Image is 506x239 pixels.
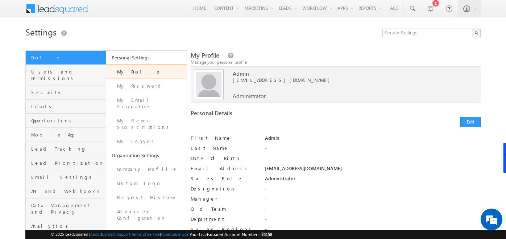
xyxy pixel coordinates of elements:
label: Old Team [191,206,258,212]
span: Settings [25,26,57,38]
div: - [265,196,481,206]
input: Search Settings [382,29,481,37]
label: Date Of Birth [191,155,258,162]
span: My Profile [191,51,219,59]
a: Terms of Service [132,232,160,236]
span: Analytics [31,223,104,229]
a: My Password [106,79,187,93]
label: Department [191,216,258,222]
a: Organization Settings [106,148,187,162]
a: Advanced Configuration [106,205,187,225]
a: Opportunities [26,114,106,128]
label: First Name [191,135,258,141]
span: Security [31,89,104,96]
a: Mobile App [26,128,106,142]
label: Email Address [191,165,258,172]
span: [EMAIL_ADDRESS][DOMAIN_NAME] [233,77,465,83]
a: Email Settings [26,170,106,184]
label: Manager [191,196,258,202]
div: [EMAIL_ADDRESS][DOMAIN_NAME] [265,165,481,175]
div: Personal Details [191,110,332,120]
span: Data Management and Privacy [31,202,104,215]
a: Custom Logo [106,176,187,190]
span: Lead Tracking [31,146,104,152]
span: API and Webhooks [31,188,104,194]
div: Manage your personal profile [191,59,481,66]
div: - [265,206,481,216]
label: Designation [191,185,258,192]
span: Leads [31,103,104,110]
a: My Report Subscriptions [106,114,187,134]
label: Last Name [191,145,258,151]
span: Email Settings [31,174,104,180]
a: Request History [106,190,187,205]
div: - [265,185,481,196]
span: Mobile App [31,131,104,138]
div: - [265,145,481,155]
a: My Email Signature [106,93,187,114]
span: Opportunities [31,117,104,124]
a: Company Profile [106,162,187,176]
a: API and Webhooks [26,184,106,198]
span: Lead Prioritization [31,160,104,166]
a: My Profile [106,64,187,79]
a: Lead Prioritization [26,156,106,170]
a: Security [26,85,106,100]
span: Your Leadsquared Account Number is [190,232,272,237]
div: - [265,216,481,226]
button: Edit [460,117,481,127]
span: Administrator [233,93,266,99]
a: Analytics [26,219,106,233]
a: Personal Settings [106,51,187,64]
a: My Leaves [106,134,187,148]
a: Profile [26,51,106,65]
a: Data Management and Privacy [26,198,106,219]
span: Users and Permissions [31,68,104,81]
a: About [90,232,101,236]
label: Sales Role [191,175,258,182]
a: Users and Permissions [26,65,106,85]
span: Profile [31,54,104,61]
span: © 2025 LeadSquared | | | | | [51,231,272,238]
a: Billing and Usage [106,225,187,239]
span: 74158 [261,232,272,237]
div: Admin [265,135,481,145]
a: Leads [26,100,106,114]
a: Acceptable Use [161,232,188,236]
a: Contact Support [102,232,130,236]
label: Sales Regions [191,226,258,232]
div: Administrator [265,175,481,185]
a: Lead Tracking [26,142,106,156]
span: Admin [233,70,465,77]
div: - [265,226,481,236]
